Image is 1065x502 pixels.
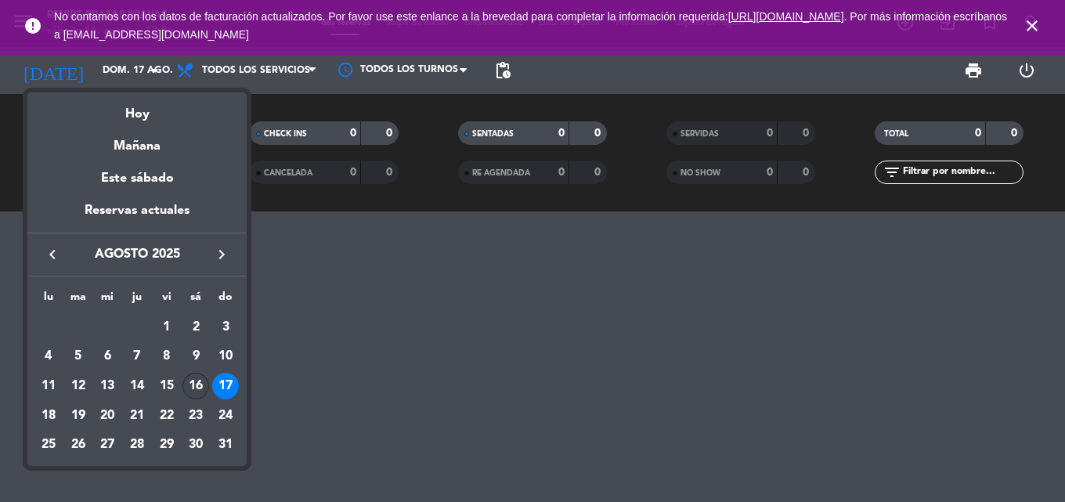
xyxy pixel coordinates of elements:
[35,432,62,459] div: 25
[182,343,209,370] div: 9
[124,403,150,429] div: 21
[124,373,150,399] div: 14
[212,343,239,370] div: 10
[212,403,239,429] div: 24
[182,314,209,341] div: 2
[124,343,150,370] div: 7
[211,288,240,312] th: domingo
[153,403,180,429] div: 22
[182,432,209,459] div: 30
[34,431,63,460] td: 25 de agosto de 2025
[212,245,231,264] i: keyboard_arrow_right
[212,432,239,459] div: 31
[65,343,92,370] div: 5
[211,401,240,431] td: 24 de agosto de 2025
[152,288,182,312] th: viernes
[63,431,93,460] td: 26 de agosto de 2025
[211,342,240,372] td: 10 de agosto de 2025
[182,288,211,312] th: sábado
[27,200,247,233] div: Reservas actuales
[35,343,62,370] div: 4
[65,403,92,429] div: 19
[94,343,121,370] div: 6
[211,371,240,401] td: 17 de agosto de 2025
[27,92,247,125] div: Hoy
[208,244,236,265] button: keyboard_arrow_right
[122,401,152,431] td: 21 de agosto de 2025
[212,314,239,341] div: 3
[152,401,182,431] td: 22 de agosto de 2025
[122,288,152,312] th: jueves
[65,432,92,459] div: 26
[63,401,93,431] td: 19 de agosto de 2025
[152,431,182,460] td: 29 de agosto de 2025
[65,373,92,399] div: 12
[124,432,150,459] div: 28
[182,373,209,399] div: 16
[92,288,122,312] th: miércoles
[92,342,122,372] td: 6 de agosto de 2025
[34,312,152,342] td: AGO.
[35,403,62,429] div: 18
[182,403,209,429] div: 23
[211,431,240,460] td: 31 de agosto de 2025
[153,373,180,399] div: 15
[182,431,211,460] td: 30 de agosto de 2025
[63,288,93,312] th: martes
[34,288,63,312] th: lunes
[38,244,67,265] button: keyboard_arrow_left
[122,342,152,372] td: 7 de agosto de 2025
[152,342,182,372] td: 8 de agosto de 2025
[153,432,180,459] div: 29
[34,371,63,401] td: 11 de agosto de 2025
[35,373,62,399] div: 11
[34,342,63,372] td: 4 de agosto de 2025
[182,312,211,342] td: 2 de agosto de 2025
[27,125,247,157] div: Mañana
[122,371,152,401] td: 14 de agosto de 2025
[27,157,247,200] div: Este sábado
[92,431,122,460] td: 27 de agosto de 2025
[182,371,211,401] td: 16 de agosto de 2025
[94,403,121,429] div: 20
[211,312,240,342] td: 3 de agosto de 2025
[182,342,211,372] td: 9 de agosto de 2025
[92,371,122,401] td: 13 de agosto de 2025
[63,342,93,372] td: 5 de agosto de 2025
[63,371,93,401] td: 12 de agosto de 2025
[152,371,182,401] td: 15 de agosto de 2025
[67,244,208,265] span: agosto 2025
[152,312,182,342] td: 1 de agosto de 2025
[122,431,152,460] td: 28 de agosto de 2025
[94,373,121,399] div: 13
[34,401,63,431] td: 18 de agosto de 2025
[94,432,121,459] div: 27
[212,373,239,399] div: 17
[92,401,122,431] td: 20 de agosto de 2025
[153,343,180,370] div: 8
[182,401,211,431] td: 23 de agosto de 2025
[153,314,180,341] div: 1
[43,245,62,264] i: keyboard_arrow_left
